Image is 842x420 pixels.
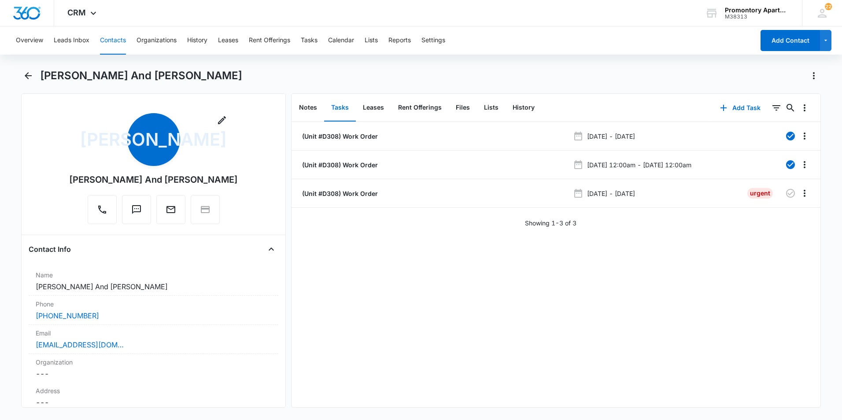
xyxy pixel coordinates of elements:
[725,14,789,20] div: account id
[328,26,354,55] button: Calendar
[122,209,151,216] a: Text
[506,94,542,122] button: History
[29,296,278,325] div: Phone[PHONE_NUMBER]
[249,26,290,55] button: Rent Offerings
[29,325,278,354] div: Email[EMAIL_ADDRESS][DOMAIN_NAME]
[356,94,391,122] button: Leases
[36,270,271,280] label: Name
[156,209,185,216] a: Email
[218,26,238,55] button: Leases
[807,69,821,83] button: Actions
[761,30,820,51] button: Add Contact
[449,94,477,122] button: Files
[798,129,812,143] button: Overflow Menu
[36,397,271,408] dd: ---
[300,189,378,198] a: (Unit #D308) Work Order
[29,383,278,412] div: Address---
[40,69,242,82] h1: [PERSON_NAME] And [PERSON_NAME]
[36,357,271,367] label: Organization
[88,195,117,224] button: Call
[36,299,271,309] label: Phone
[725,7,789,14] div: account name
[36,339,124,350] a: [EMAIL_ADDRESS][DOMAIN_NAME]
[137,26,177,55] button: Organizations
[711,97,769,118] button: Add Task
[300,160,378,169] a: (Unit #D308) Work Order
[825,3,832,10] div: notifications count
[324,94,356,122] button: Tasks
[391,94,449,122] button: Rent Offerings
[29,244,71,254] h4: Contact Info
[21,69,35,83] button: Back
[783,101,798,115] button: Search...
[127,113,180,166] span: [PERSON_NAME]
[36,368,271,379] dd: ---
[88,209,117,216] a: Call
[36,386,271,395] label: Address
[156,195,185,224] button: Email
[477,94,506,122] button: Lists
[16,26,43,55] button: Overview
[365,26,378,55] button: Lists
[798,186,812,200] button: Overflow Menu
[388,26,411,55] button: Reports
[69,173,238,186] div: [PERSON_NAME] And [PERSON_NAME]
[798,158,812,172] button: Overflow Menu
[587,132,635,141] p: [DATE] - [DATE]
[100,26,126,55] button: Contacts
[825,3,832,10] span: 22
[769,101,783,115] button: Filters
[292,94,324,122] button: Notes
[29,267,278,296] div: Name[PERSON_NAME] And [PERSON_NAME]
[122,195,151,224] button: Text
[54,26,89,55] button: Leads Inbox
[29,354,278,383] div: Organization---
[421,26,445,55] button: Settings
[798,101,812,115] button: Overflow Menu
[36,328,271,338] label: Email
[36,310,99,321] a: [PHONE_NUMBER]
[300,132,378,141] a: (Unit #D308) Work Order
[301,26,318,55] button: Tasks
[67,8,86,17] span: CRM
[525,218,576,228] p: Showing 1-3 of 3
[264,242,278,256] button: Close
[587,160,691,169] p: [DATE] 12:00am - [DATE] 12:00am
[587,189,635,198] p: [DATE] - [DATE]
[187,26,207,55] button: History
[747,188,773,199] div: Urgent
[36,281,271,292] dd: [PERSON_NAME] And [PERSON_NAME]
